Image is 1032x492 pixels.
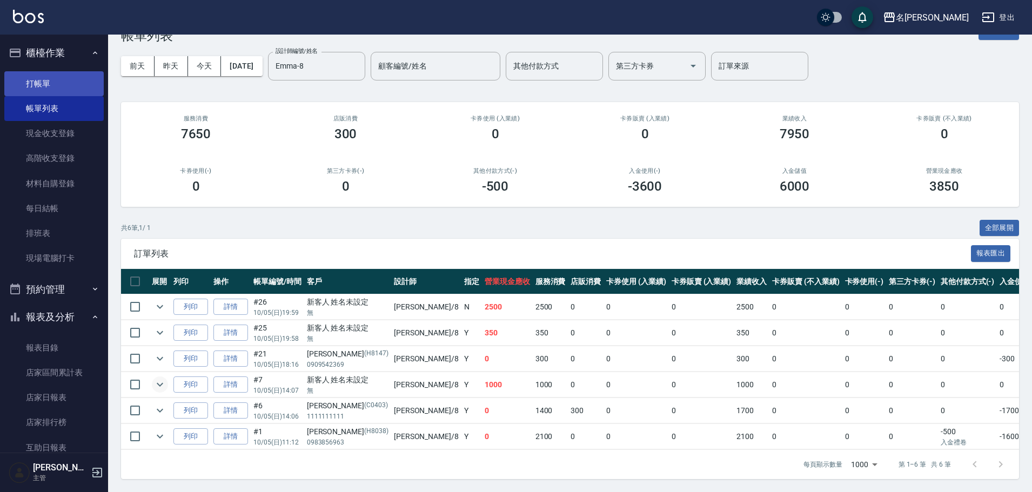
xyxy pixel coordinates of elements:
button: expand row [152,376,168,393]
p: 0983856963 [307,437,388,447]
td: Y [461,320,482,346]
td: 0 [604,320,669,346]
td: 0 [886,320,938,346]
p: (H8147) [364,348,388,360]
h3: 0 [941,126,948,141]
div: 新客人 姓名未設定 [307,374,388,386]
button: expand row [152,351,168,367]
td: 0 [604,372,669,397]
h2: 營業現金應收 [882,167,1006,174]
img: Person [9,462,30,483]
td: 0 [669,398,734,423]
a: 互助日報表 [4,435,104,460]
h2: 卡券販賣 (入業績) [583,115,707,122]
td: 0 [568,424,604,449]
button: 列印 [173,325,208,341]
h3: 帳單列表 [121,28,173,43]
h3: 7950 [780,126,810,141]
a: 店家日報表 [4,385,104,410]
button: 登出 [977,8,1019,28]
button: 櫃檯作業 [4,39,104,67]
h2: 入金儲值 [733,167,856,174]
td: Y [461,346,482,372]
td: 0 [604,398,669,423]
h3: -500 [482,179,509,194]
td: 2500 [734,294,769,320]
td: 0 [938,398,997,423]
td: -500 [938,424,997,449]
p: 0909542369 [307,360,388,369]
td: 350 [734,320,769,346]
a: 打帳單 [4,71,104,96]
th: 卡券使用(-) [842,269,887,294]
td: [PERSON_NAME] /8 [391,372,461,397]
th: 操作 [211,269,251,294]
h3: 3850 [929,179,960,194]
td: 1700 [734,398,769,423]
a: 報表目錄 [4,335,104,360]
td: Y [461,372,482,397]
p: 無 [307,308,388,318]
a: 詳情 [213,402,248,419]
td: 1000 [734,372,769,397]
td: 0 [568,372,604,397]
img: Logo [13,10,44,23]
td: 0 [604,346,669,372]
td: 0 [842,294,887,320]
h3: -3600 [628,179,662,194]
button: expand row [152,299,168,315]
a: 詳情 [213,325,248,341]
div: 新客人 姓名未設定 [307,322,388,334]
h3: 0 [342,179,350,194]
td: 0 [886,346,938,372]
a: 帳單列表 [4,96,104,121]
th: 店販消費 [568,269,604,294]
p: 10/05 (日) 14:06 [253,412,301,421]
th: 服務消費 [533,269,568,294]
td: #6 [251,398,304,423]
td: 0 [938,294,997,320]
td: 0 [568,320,604,346]
a: 現金收支登錄 [4,121,104,146]
a: 高階收支登錄 [4,146,104,171]
td: 0 [482,398,533,423]
button: 報表及分析 [4,303,104,331]
p: 共 6 筆, 1 / 1 [121,223,151,233]
td: 0 [568,346,604,372]
h2: 入金使用(-) [583,167,707,174]
th: 其他付款方式(-) [938,269,997,294]
p: 1111111111 [307,412,388,421]
td: N [461,294,482,320]
td: 2100 [734,424,769,449]
td: 0 [842,424,887,449]
button: 名[PERSON_NAME] [879,6,973,29]
p: 無 [307,386,388,395]
button: 列印 [173,402,208,419]
td: 2100 [533,424,568,449]
p: (C0403) [364,400,388,412]
button: 預約管理 [4,275,104,304]
h2: 業績收入 [733,115,856,122]
td: 0 [842,346,887,372]
h2: 其他付款方式(-) [433,167,557,174]
td: 0 [669,294,734,320]
div: 新客人 姓名未設定 [307,296,388,308]
a: 詳情 [213,376,248,393]
a: 材料自購登錄 [4,171,104,196]
p: 10/05 (日) 18:16 [253,360,301,369]
p: 10/05 (日) 19:59 [253,308,301,318]
td: 0 [886,424,938,449]
td: 2500 [533,294,568,320]
td: 350 [533,320,568,346]
p: 10/05 (日) 14:07 [253,386,301,395]
td: 0 [769,398,842,423]
button: 報表匯出 [971,245,1011,262]
th: 設計師 [391,269,461,294]
button: expand row [152,325,168,341]
a: 每日結帳 [4,196,104,221]
div: 1000 [847,450,881,479]
a: 詳情 [213,428,248,445]
div: 名[PERSON_NAME] [896,11,969,24]
button: Open [685,57,702,75]
td: [PERSON_NAME] /8 [391,398,461,423]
